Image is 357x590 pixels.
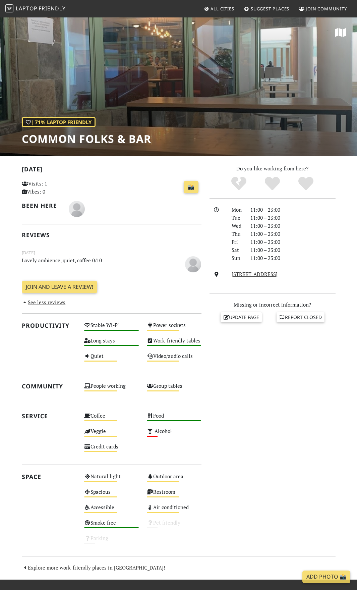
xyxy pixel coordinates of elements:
div: 11:00 – 23:00 [246,222,340,230]
div: Thu [228,230,246,238]
span: Laptop [16,5,38,12]
div: Mon [228,206,246,214]
div: Sun [228,254,246,262]
a: Join and leave a review! [22,281,97,293]
h2: [DATE] [22,166,201,175]
a: Suggest Places [241,3,292,15]
div: Yes [256,176,289,191]
div: 11:00 – 23:00 [246,214,340,222]
h2: Service [22,413,76,420]
div: Quiet [80,352,143,367]
div: Fri [228,238,246,246]
img: LaptopFriendly [5,4,13,12]
div: 11:00 – 23:00 [246,246,340,254]
div: Pet friendly [143,518,205,534]
div: 11:00 – 23:00 [246,230,340,238]
div: Wed [228,222,246,230]
p: Missing or incorrect information? [210,301,336,309]
a: See less reviews [22,299,66,306]
div: People working [80,381,143,397]
div: Credit cards [80,442,143,458]
div: 11:00 – 23:00 [246,238,340,246]
div: Tue [228,214,246,222]
h1: Common Folks & Bar [22,132,151,145]
a: LaptopFriendly LaptopFriendly [5,3,66,15]
div: Natural light [80,472,143,487]
s: Alcohol [155,428,172,434]
img: blank-535327c66bd565773addf3077783bbfce4b00ec00e9fd257753287c682c7fa38.png [185,256,201,272]
div: Parking [80,534,143,549]
div: Work-friendly tables [143,336,205,352]
div: Group tables [143,381,205,397]
a: Add Photo 📸 [302,571,350,583]
span: Friendly [39,5,65,12]
h2: Community [22,383,76,390]
div: Stable Wi-Fi [80,321,143,336]
div: | 71% Laptop Friendly [22,117,96,127]
h2: Space [22,473,76,480]
h2: Been here [22,202,61,209]
small: [DATE] [18,249,205,256]
div: Coffee [80,411,143,427]
div: Outdoor area [143,472,205,487]
a: Report closed [277,312,325,322]
h2: Productivity [22,322,76,329]
div: Long stays [80,336,143,352]
div: Video/audio calls [143,352,205,367]
a: 📸 [184,181,198,194]
div: 11:00 – 23:00 [246,206,340,214]
h2: Reviews [22,231,201,238]
div: Restroom [143,487,205,503]
div: Food [143,411,205,427]
span: All Cities [211,6,234,12]
div: Air conditioned [143,503,205,518]
a: All Cities [201,3,237,15]
p: Visits: 1 Vibes: 0 [22,179,76,196]
a: Join Community [296,3,350,15]
a: [STREET_ADDRESS] [232,271,278,277]
span: Dennis Wollersheim [69,205,85,211]
div: 11:00 – 23:00 [246,254,340,262]
a: Explore more work-friendly places in [GEOGRAPHIC_DATA]! [22,564,166,571]
span: Suggest Places [251,6,290,12]
div: Definitely! [289,176,323,191]
div: Spacious [80,487,143,503]
div: Power sockets [143,321,205,336]
div: Sat [228,246,246,254]
div: Smoke free [80,518,143,534]
span: Join Community [306,6,347,12]
div: Accessible [80,503,143,518]
img: blank-535327c66bd565773addf3077783bbfce4b00ec00e9fd257753287c682c7fa38.png [69,201,85,217]
span: Dennis Wollersheim [185,260,201,267]
p: Do you like working from here? [210,164,336,172]
p: Lovely ambience, quiet, coffee 0/10 [18,256,174,271]
a: Update page [221,312,262,322]
div: No [222,176,256,191]
div: Veggie [80,427,143,442]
